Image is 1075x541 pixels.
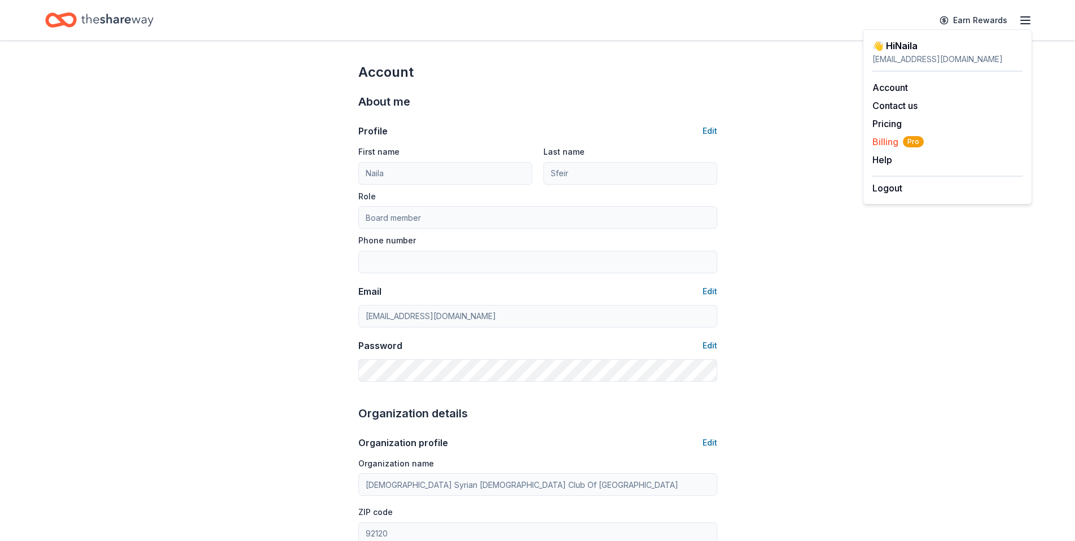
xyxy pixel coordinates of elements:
div: Organization details [358,404,717,422]
div: Email [358,285,381,298]
button: Logout [872,181,902,195]
div: 👋 Hi Naila [872,39,1023,53]
label: Role [358,191,376,202]
a: Account [872,82,908,93]
label: Organization name [358,458,434,469]
button: Help [872,153,892,167]
label: Phone number [358,235,416,246]
label: First name [358,146,400,158]
div: [EMAIL_ADDRESS][DOMAIN_NAME] [872,53,1023,66]
label: Last name [543,146,585,158]
div: Profile [358,124,388,138]
button: BillingPro [872,135,924,149]
button: Edit [703,285,717,298]
a: Earn Rewards [933,10,1014,30]
div: Password [358,339,402,352]
div: Organization profile [358,436,448,450]
a: Home [45,7,153,33]
a: Pricing [872,118,902,129]
span: Billing [872,135,924,149]
div: About me [358,93,717,111]
button: Edit [703,339,717,352]
button: Edit [703,124,717,138]
label: ZIP code [358,507,393,518]
button: Edit [703,436,717,450]
button: Contact us [872,99,918,112]
span: Pro [903,136,924,147]
div: Account [358,63,717,81]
